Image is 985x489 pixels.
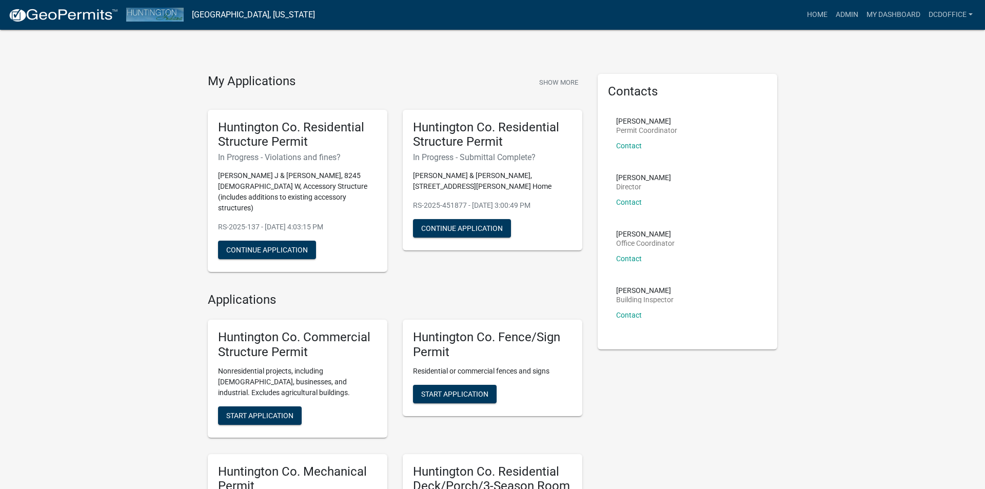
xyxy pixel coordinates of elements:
button: Show More [535,74,582,91]
a: Home [803,5,832,25]
a: Contact [616,142,642,150]
button: Continue Application [413,219,511,238]
p: Residential or commercial fences and signs [413,366,572,377]
h6: In Progress - Violations and fines? [218,152,377,162]
p: RS-2025-451877 - [DATE] 3:00:49 PM [413,200,572,211]
p: [PERSON_NAME] [616,118,677,125]
h4: My Applications [208,74,295,89]
span: Start Application [421,389,488,398]
p: RS-2025-137 - [DATE] 4:03:15 PM [218,222,377,232]
a: Contact [616,255,642,263]
a: My Dashboard [862,5,924,25]
a: Contact [616,311,642,319]
a: DCDOffice [924,5,977,25]
h5: Huntington Co. Residential Structure Permit [218,120,377,150]
p: [PERSON_NAME] [616,287,674,294]
p: [PERSON_NAME] [616,230,675,238]
a: Contact [616,198,642,206]
a: Admin [832,5,862,25]
h5: Huntington Co. Residential Structure Permit [413,120,572,150]
p: Director [616,183,671,190]
p: [PERSON_NAME] J & [PERSON_NAME], 8245 [DEMOGRAPHIC_DATA] W, Accessory Structure (includes additio... [218,170,377,213]
a: [GEOGRAPHIC_DATA], [US_STATE] [192,6,315,24]
p: [PERSON_NAME] [616,174,671,181]
p: Nonresidential projects, including [DEMOGRAPHIC_DATA], businesses, and industrial. Excludes agric... [218,366,377,398]
p: Building Inspector [616,296,674,303]
button: Start Application [218,406,302,425]
p: Office Coordinator [616,240,675,247]
h5: Contacts [608,84,767,99]
h6: In Progress - Submittal Complete? [413,152,572,162]
h4: Applications [208,292,582,307]
button: Start Application [413,385,497,403]
h5: Huntington Co. Commercial Structure Permit [218,330,377,360]
h5: Huntington Co. Fence/Sign Permit [413,330,572,360]
button: Continue Application [218,241,316,259]
img: Huntington County, Indiana [126,8,184,22]
span: Start Application [226,411,293,419]
p: [PERSON_NAME] & [PERSON_NAME], [STREET_ADDRESS][PERSON_NAME] Home [413,170,572,192]
p: Permit Coordinator [616,127,677,134]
